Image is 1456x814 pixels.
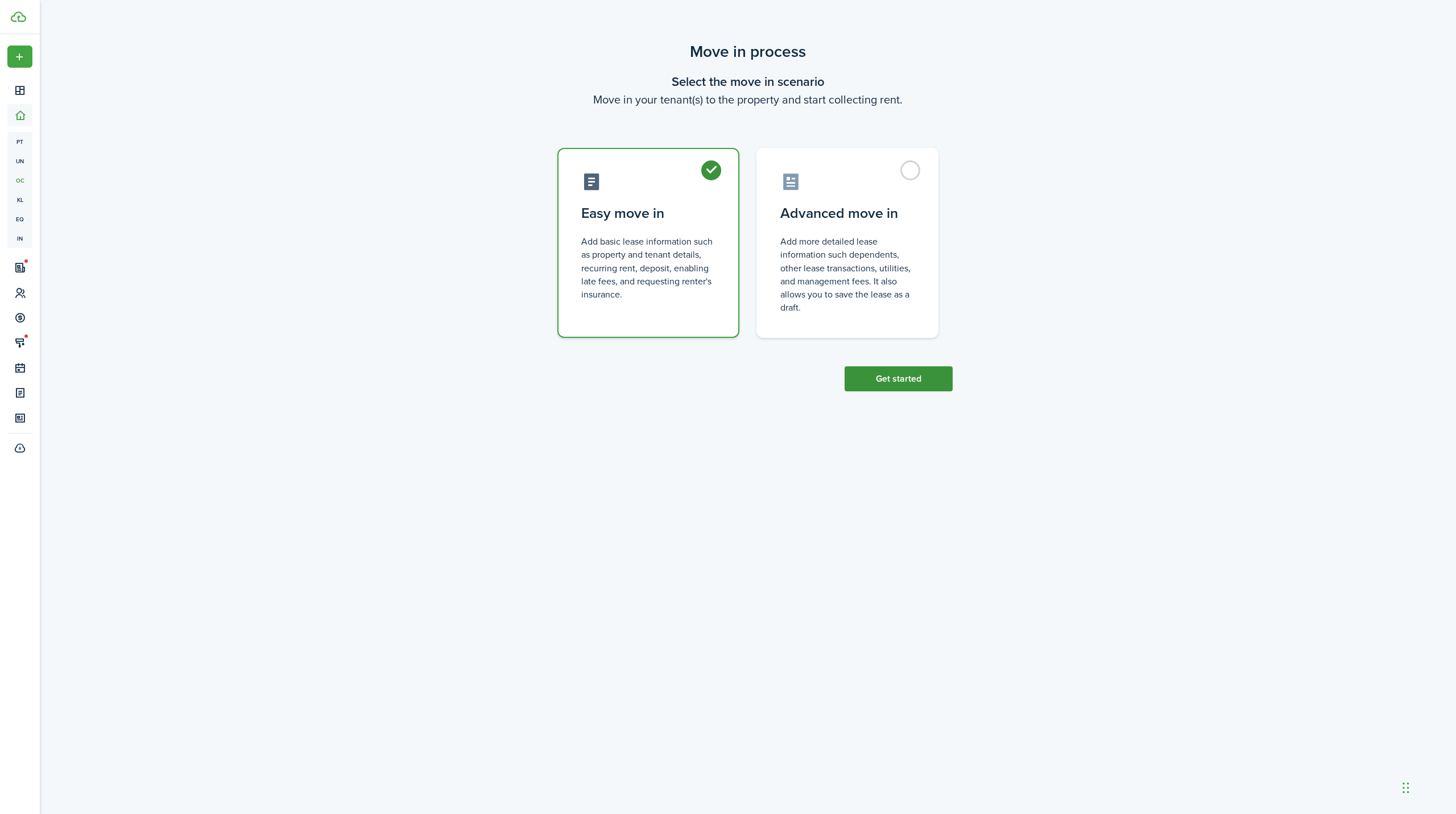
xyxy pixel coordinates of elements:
[780,203,915,224] control-radio-card-title: Advanced move in
[7,46,32,68] button: Open menu
[7,229,32,248] a: in
[7,209,32,229] a: eq
[7,190,32,209] a: kl
[581,203,715,224] control-radio-card-title: Easy move in
[543,40,953,64] scenario-title: Move in process
[7,171,32,190] a: oc
[7,132,32,151] a: pt
[1403,771,1409,805] div: Drag
[543,72,953,91] wizard-step-header-title: Select the move in scenario
[543,91,953,108] wizard-step-header-description: Move in your tenant(s) to the property and start collecting rent.
[7,151,32,171] a: un
[845,366,953,391] button: Get started
[780,235,915,314] control-radio-card-description: Add more detailed lease information such dependents, other lease transactions, utilities, and man...
[11,11,26,22] img: TenantCloud
[1267,691,1456,814] iframe: Chat Widget
[581,235,715,301] control-radio-card-description: Add basic lease information such as property and tenant details, recurring rent, deposit, enablin...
